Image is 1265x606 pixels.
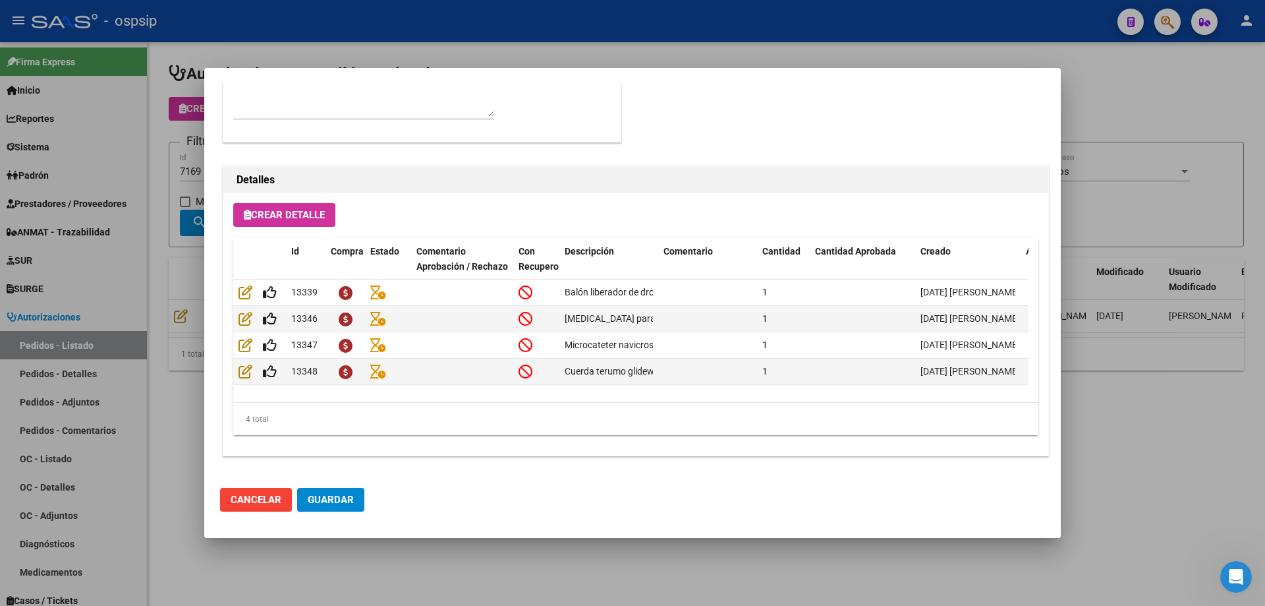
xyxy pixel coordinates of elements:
span: 13347 [291,340,318,350]
button: Cancelar [220,488,292,512]
datatable-header-cell: Con Recupero [513,237,559,295]
span: Cancelar [231,494,281,506]
span: Comentario Aprobación / Rechazo [416,246,508,272]
datatable-header-cell: Compra [325,237,365,295]
span: Con Recupero [519,246,559,272]
datatable-header-cell: Descripción [559,237,658,295]
span: 1 [762,313,768,324]
datatable-header-cell: Creado [915,237,1021,295]
span: 13339 [291,287,318,297]
span: Guardar [308,494,354,506]
datatable-header-cell: Estado [365,237,411,295]
datatable-header-cell: Comentario Aprobación / Rechazo [411,237,513,295]
span: [DATE] [PERSON_NAME] [920,340,1020,350]
span: Cuerda terumo glidewire advantage [565,366,710,377]
span: Balón liberador de droga 6x120 [565,287,692,297]
datatable-header-cell: Cantidad [757,237,810,295]
span: Comentario [663,246,713,257]
span: 1 [762,340,768,350]
span: Cantidad [762,246,801,257]
span: Cantidad Aprobada [815,246,896,257]
span: 13346 [291,313,318,324]
span: [DATE] [PERSON_NAME] [920,313,1020,324]
span: [DATE] [PERSON_NAME] [920,287,1020,297]
iframe: Intercom live chat [1220,561,1252,593]
button: Crear Detalle [233,203,335,227]
h2: Detalles [237,172,1035,188]
div: 4 total [233,403,1038,436]
datatable-header-cell: Cantidad Aprobada [810,237,915,295]
datatable-header-cell: Aprobado/Rechazado x [1021,237,1152,295]
span: [MEDICAL_DATA] para zona de flexión 6x150 [565,313,746,324]
span: Descripción [565,246,614,257]
span: [DATE] [PERSON_NAME] [920,366,1020,377]
span: Creado [920,246,951,257]
datatable-header-cell: Comentario [658,237,757,295]
span: 1 [762,366,768,377]
span: Estado [370,246,399,257]
span: Aprobado/Rechazado x [1026,246,1123,257]
span: 1 [762,287,768,297]
datatable-header-cell: Id [286,237,325,295]
span: 13348 [291,366,318,377]
span: Id [291,246,299,257]
button: Guardar [297,488,364,512]
span: Crear Detalle [244,209,325,221]
span: Microcateter navicross [565,340,658,350]
span: Compra [331,246,364,257]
